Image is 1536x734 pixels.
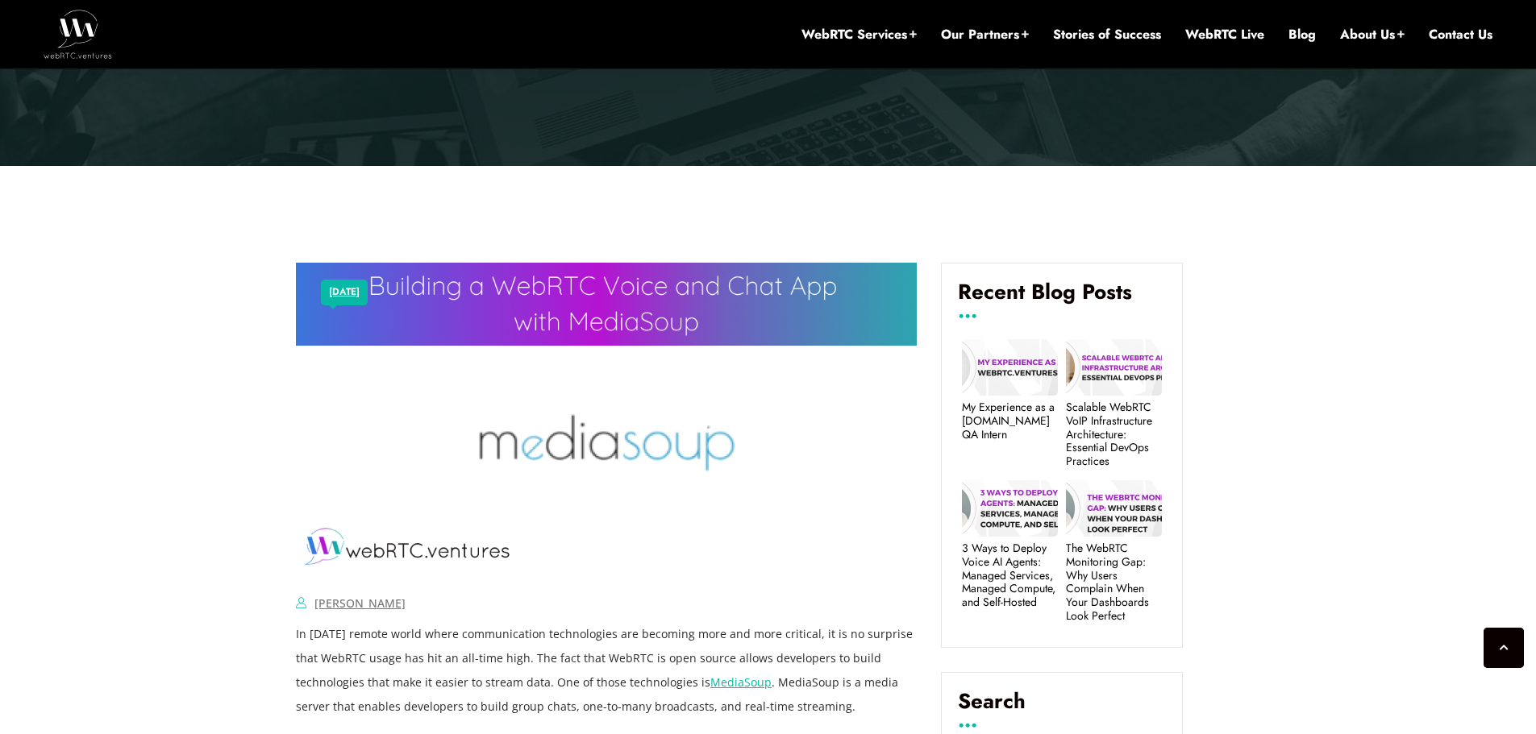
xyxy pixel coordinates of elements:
label: Search [958,689,1166,726]
img: WebRTC.ventures [44,10,112,58]
a: [PERSON_NAME] [314,595,406,611]
a: My Experience as a [DOMAIN_NAME] QA Intern [962,400,1058,441]
a: MediaSoup [710,674,772,690]
a: 3 Ways to Deploy Voice AI Agents: Managed Services, Managed Compute, and Self-Hosted [962,541,1058,609]
a: About Us [1340,26,1405,44]
a: Blog [1288,26,1316,44]
a: Scalable WebRTC VoIP Infrastructure Architecture: Essential DevOps Practices [1066,400,1162,468]
a: Contact Us [1429,26,1492,44]
a: WebRTC Services [801,26,917,44]
a: [DATE] [329,282,360,303]
a: The WebRTC Monitoring Gap: Why Users Complain When Your Dashboards Look Perfect [1066,541,1162,623]
h4: Recent Blog Posts [958,280,1166,317]
a: Stories of Success [1053,26,1161,44]
a: Our Partners [941,26,1029,44]
a: WebRTC Live [1185,26,1264,44]
p: In [DATE] remote world where communication technologies are becoming more and more critical, it i... [296,622,917,719]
